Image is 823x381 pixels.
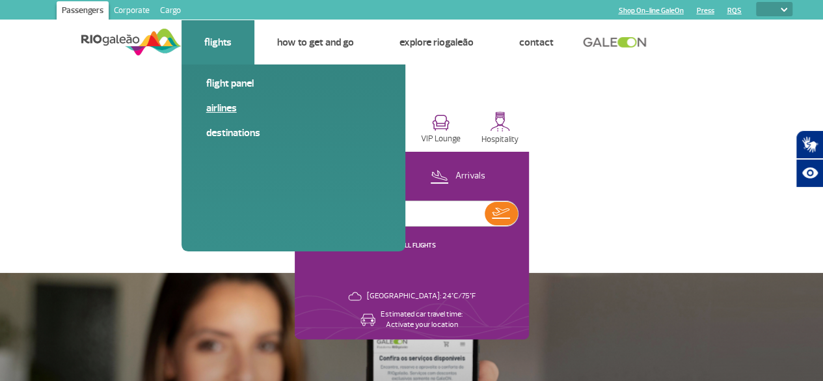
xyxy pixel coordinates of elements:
[490,111,510,132] img: hospitality.svg
[421,134,461,144] p: VIP Lounge
[383,240,440,251] button: SEE ALL FLIGHTS
[155,1,186,22] a: Cargo
[399,36,474,49] a: Explore RIOgaleão
[206,101,381,115] a: Airlines
[426,168,489,185] button: Arrivals
[381,309,463,330] p: Estimated car travel time: Activate your location
[432,115,450,131] img: vipRoom.svg
[455,170,485,182] p: Arrivals
[109,1,155,22] a: Corporate
[519,36,554,49] a: Contact
[277,36,354,49] a: How to get and go
[206,76,381,91] a: Flight panel
[796,159,823,188] button: Abrir recursos assistivos.
[387,241,436,249] a: SEE ALL FLIGHTS
[481,135,519,145] p: Hospitality
[471,106,529,152] button: Hospitality
[412,106,470,152] button: VIP Lounge
[796,130,823,188] div: Plugin de acessibilidade da Hand Talk.
[618,7,683,15] a: Shop On-line GaleOn
[367,291,476,302] p: [GEOGRAPHIC_DATA]: 24°C/75°F
[57,1,109,22] a: Passengers
[796,130,823,159] button: Abrir tradutor de língua de sinais.
[696,7,714,15] a: Press
[206,126,381,140] a: Destinations
[727,7,741,15] a: RQS
[204,36,232,49] a: Flights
